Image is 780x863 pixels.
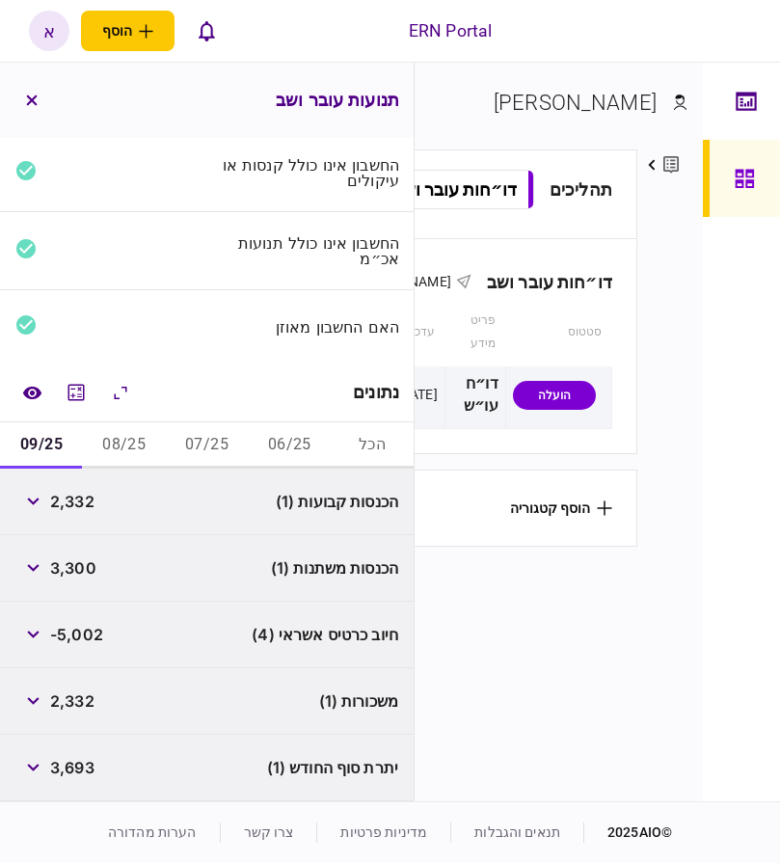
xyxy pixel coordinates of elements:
[444,299,505,366] th: פריט מידע
[397,385,438,404] div: [DATE]
[50,490,94,513] span: 2,332
[50,689,94,713] span: 2,332
[471,272,612,292] div: דו״חות עובר ושב
[103,375,138,410] button: הרחב\כווץ הכל
[319,689,398,713] span: משכורות (1)
[494,87,657,119] div: [PERSON_NAME]
[267,756,398,779] span: יתרת סוף החודש (1)
[29,11,69,51] button: א
[81,11,175,51] button: פתח תפריט להוספת לקוח
[186,11,227,51] button: פתח רשימת התראות
[409,18,492,43] div: ERN Portal
[276,92,399,109] h3: תנועות עובר ושב
[248,422,331,469] button: 06/25
[583,823,672,843] div: © 2025 AIO
[215,319,400,335] div: האם החשבון מאוזן
[244,824,294,840] a: צרו קשר
[340,824,427,840] a: מדיניות פרטיות
[550,176,612,202] div: תהליכים
[353,383,399,402] div: נתונים
[510,500,612,516] button: הוסף קטגוריה
[215,235,400,266] div: החשבון אינו כולל תנועות אכ״מ
[50,556,96,580] span: 3,300
[276,490,398,513] span: הכנסות קבועות (1)
[59,375,94,410] button: מחשבון
[14,375,49,410] a: השוואה למסמך
[513,381,596,410] div: הועלה
[215,157,400,188] div: החשבון אינו כולל קנסות או עיקולים
[505,299,611,366] th: סטטוס
[452,373,498,418] div: דו״ח עו״ש
[50,623,103,646] span: -5,002
[166,422,249,469] button: 07/25
[50,756,94,779] span: 3,693
[83,422,166,469] button: 08/25
[108,824,197,840] a: הערות מהדורה
[271,556,398,580] span: הכנסות משתנות (1)
[474,824,560,840] a: תנאים והגבלות
[331,422,414,469] button: הכל
[252,623,398,646] span: חיוב כרטיס אשראי (4)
